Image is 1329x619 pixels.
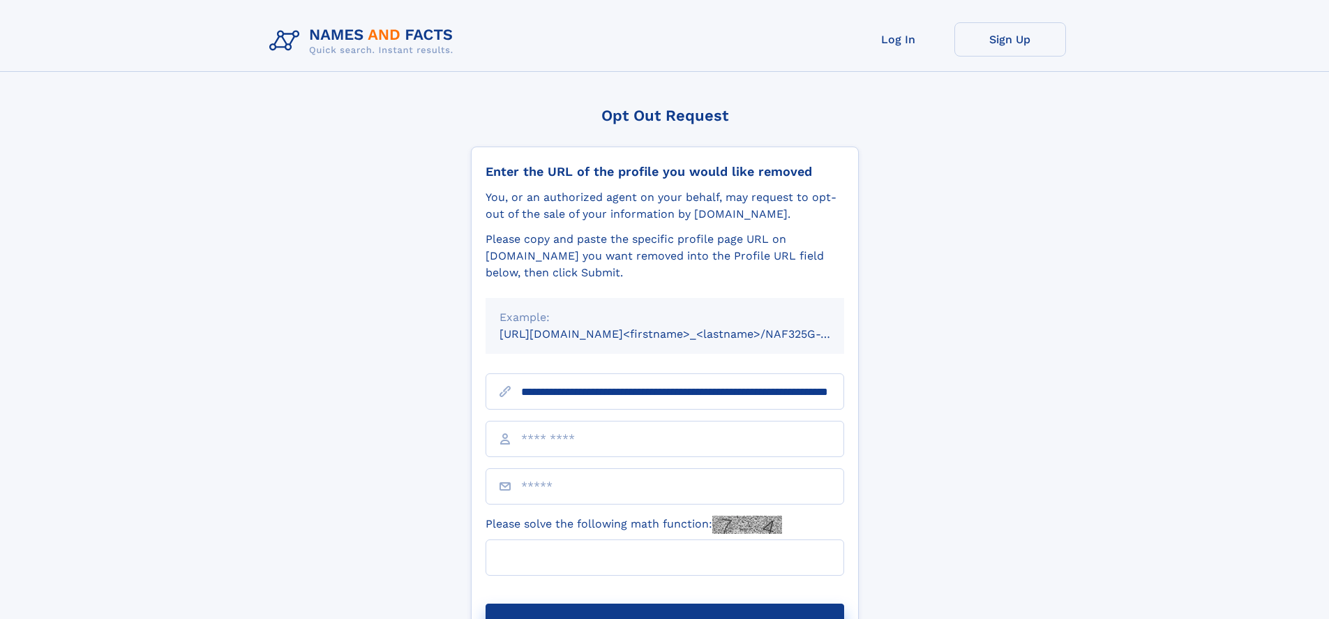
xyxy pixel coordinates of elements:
[486,189,844,223] div: You, or an authorized agent on your behalf, may request to opt-out of the sale of your informatio...
[264,22,465,60] img: Logo Names and Facts
[500,327,871,341] small: [URL][DOMAIN_NAME]<firstname>_<lastname>/NAF325G-xxxxxxxx
[843,22,954,57] a: Log In
[486,516,782,534] label: Please solve the following math function:
[954,22,1066,57] a: Sign Up
[486,164,844,179] div: Enter the URL of the profile you would like removed
[500,309,830,326] div: Example:
[471,107,859,124] div: Opt Out Request
[486,231,844,281] div: Please copy and paste the specific profile page URL on [DOMAIN_NAME] you want removed into the Pr...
